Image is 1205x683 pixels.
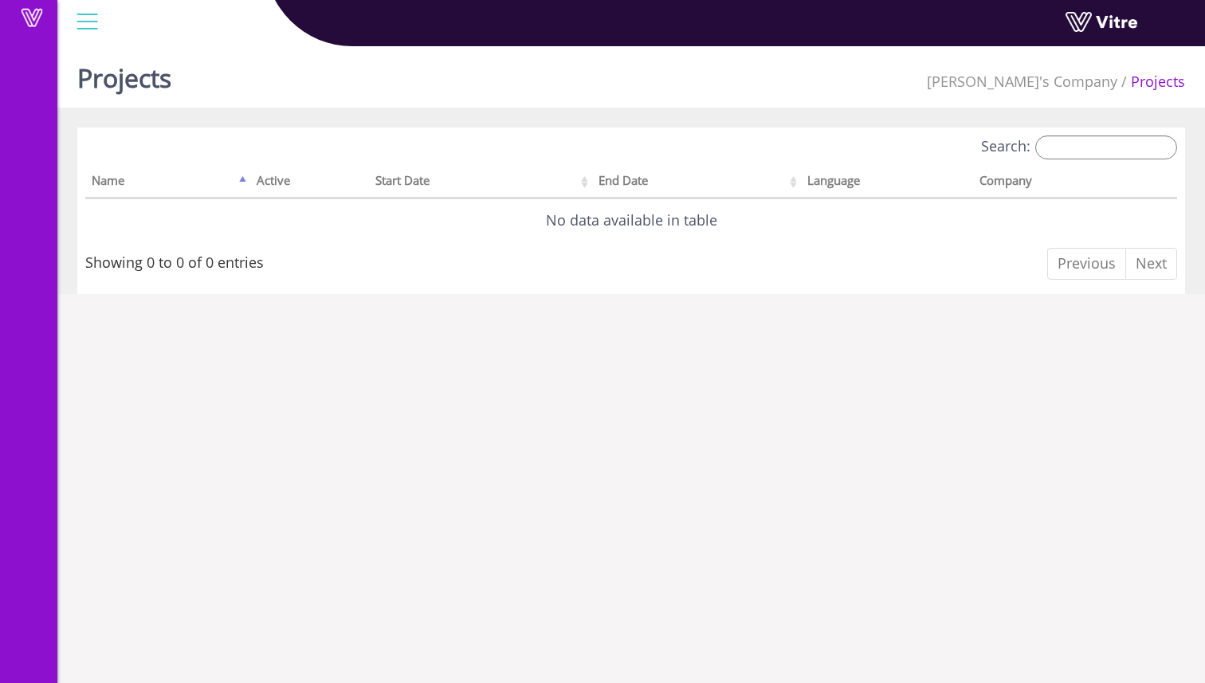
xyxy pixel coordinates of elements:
[801,168,974,198] th: Language
[1117,72,1185,92] li: Projects
[250,168,370,198] th: Active
[1035,135,1177,159] input: Search:
[1125,248,1177,280] a: Next
[77,40,171,108] h1: Projects
[85,246,264,273] div: Showing 0 to 0 of 0 entries
[973,168,1144,198] th: Company
[85,198,1177,241] td: No data available in table
[927,72,1117,91] span: 411
[369,168,591,198] th: Start Date: activate to sort column ascending
[1047,248,1126,280] a: Previous
[85,168,250,198] th: Name: activate to sort column descending
[981,135,1177,159] label: Search:
[592,168,801,198] th: End Date: activate to sort column ascending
